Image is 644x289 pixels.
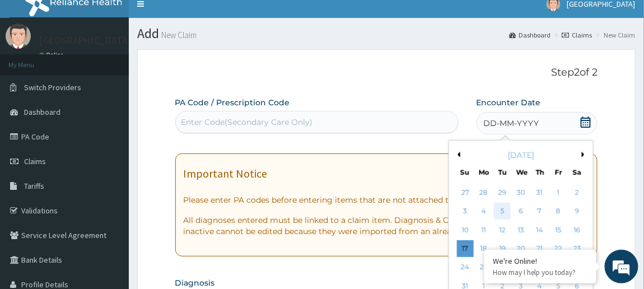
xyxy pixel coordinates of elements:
div: Choose Monday, August 4th, 2025 [475,203,492,220]
button: Previous Month [455,152,460,157]
div: We're Online! [493,256,588,266]
a: Dashboard [509,30,550,40]
div: Choose Sunday, August 17th, 2025 [456,240,473,257]
div: Minimize live chat window [184,6,211,32]
div: Enter Code(Secondary Care Only) [181,116,313,128]
div: Choose Tuesday, August 12th, 2025 [494,222,511,239]
button: Next Month [582,152,587,157]
div: Su [460,167,469,177]
div: Choose Tuesday, August 5th, 2025 [494,203,511,220]
div: Choose Wednesday, August 20th, 2025 [512,240,529,257]
div: Choose Sunday, August 10th, 2025 [456,222,473,239]
h1: Important Notice [184,167,268,180]
div: Chat with us now [58,63,188,77]
label: Diagnosis [175,277,215,288]
p: [GEOGRAPHIC_DATA] [39,35,132,45]
div: Mo [479,167,488,177]
div: Choose Sunday, July 27th, 2025 [456,184,473,201]
div: Choose Monday, August 18th, 2025 [475,240,492,257]
div: Tu [497,167,507,177]
div: Choose Saturday, August 16th, 2025 [568,222,585,239]
div: Choose Wednesday, July 30th, 2025 [512,184,529,201]
div: Choose Monday, August 25th, 2025 [475,259,492,276]
span: Dashboard [24,107,60,117]
div: Th [535,167,544,177]
div: Choose Friday, August 1st, 2025 [550,184,567,201]
span: We're online! [65,78,155,192]
li: New Claim [594,30,636,40]
div: Choose Friday, August 22nd, 2025 [550,240,567,257]
div: [DATE] [454,150,589,161]
div: Choose Friday, August 8th, 2025 [550,203,567,220]
p: Step 2 of 2 [175,67,598,79]
div: We [516,167,526,177]
div: Choose Saturday, August 23rd, 2025 [568,240,585,257]
h1: Add [137,26,636,41]
div: Choose Thursday, August 21st, 2025 [531,240,548,257]
div: Choose Monday, August 11th, 2025 [475,222,492,239]
p: All diagnoses entered must be linked to a claim item. Diagnosis & Claim Items that are visible bu... [184,215,590,237]
div: Choose Wednesday, August 6th, 2025 [512,203,529,220]
p: How may I help you today? [493,268,588,277]
small: New Claim [159,31,197,39]
div: Choose Monday, July 28th, 2025 [475,184,492,201]
div: Choose Thursday, August 7th, 2025 [531,203,548,220]
div: Choose Tuesday, August 19th, 2025 [494,240,511,257]
div: Choose Thursday, August 14th, 2025 [531,222,548,239]
textarea: Type your message and hit 'Enter' [6,180,213,220]
span: Switch Providers [24,82,81,92]
a: Online [39,51,66,59]
span: Claims [24,156,46,166]
span: Tariffs [24,181,44,191]
div: Choose Thursday, July 31st, 2025 [531,184,548,201]
div: Choose Tuesday, July 29th, 2025 [494,184,511,201]
div: Choose Sunday, August 24th, 2025 [456,259,473,276]
div: Choose Friday, August 15th, 2025 [550,222,567,239]
img: d_794563401_company_1708531726252_794563401 [21,56,45,84]
label: Encounter Date [477,97,541,108]
a: Claims [562,30,592,40]
img: User Image [6,24,31,49]
label: PA Code / Prescription Code [175,97,290,108]
div: Choose Wednesday, August 13th, 2025 [512,222,529,239]
div: Choose Sunday, August 3rd, 2025 [456,203,473,220]
div: Sa [572,167,582,177]
p: Please enter PA codes before entering items that are not attached to a PA code [184,194,590,206]
div: Fr [554,167,563,177]
span: DD-MM-YYYY [484,118,539,129]
div: Choose Saturday, August 9th, 2025 [568,203,585,220]
div: Choose Saturday, August 2nd, 2025 [568,184,585,201]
